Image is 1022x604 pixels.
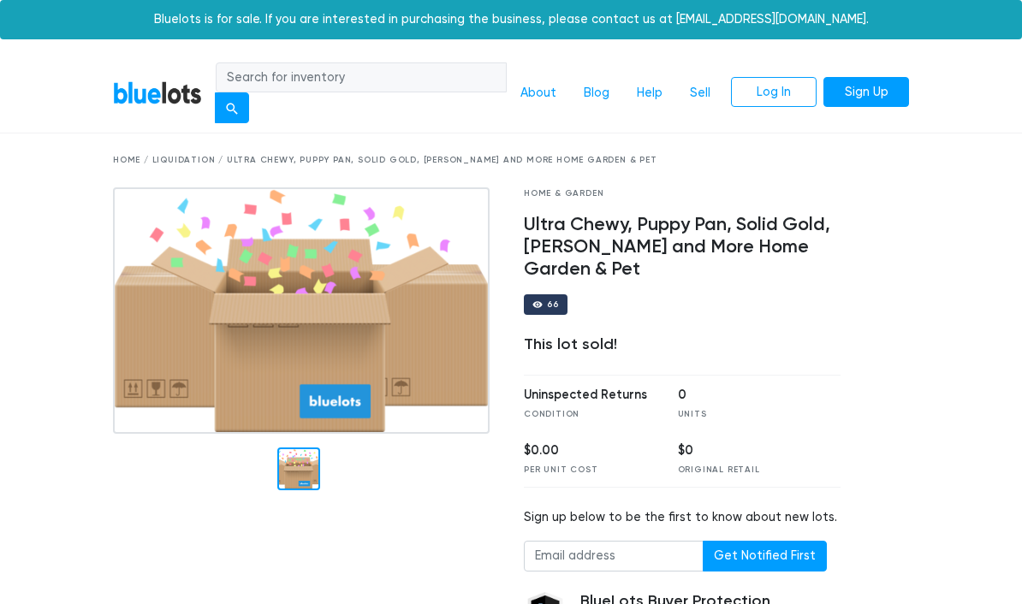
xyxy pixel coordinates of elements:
div: Sign up below to be the first to know about new lots. [524,508,841,527]
a: About [507,77,570,110]
div: Uninspected Returns [524,386,652,405]
button: Get Notified First [703,541,827,571]
div: Home / Liquidation / Ultra Chewy, Puppy Pan, Solid Gold, [PERSON_NAME] and More Home Garden & Pet [113,154,909,167]
a: Help [623,77,676,110]
input: Email address [524,541,704,571]
img: box_graphic.png [113,187,490,434]
input: Search for inventory [216,62,507,93]
h4: Ultra Chewy, Puppy Pan, Solid Gold, [PERSON_NAME] and More Home Garden & Pet [524,214,841,281]
div: Units [678,408,806,421]
div: Original Retail [678,464,806,477]
div: Per Unit Cost [524,464,652,477]
div: $0 [678,441,806,460]
a: Sell [676,77,724,110]
div: 0 [678,386,806,405]
div: Condition [524,408,652,421]
a: Log In [731,77,817,108]
div: $0.00 [524,441,652,460]
a: BlueLots [113,80,202,105]
a: Sign Up [823,77,909,108]
div: Home & Garden [524,187,841,200]
div: 66 [547,300,559,309]
a: Blog [570,77,623,110]
div: This lot sold! [524,335,841,354]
